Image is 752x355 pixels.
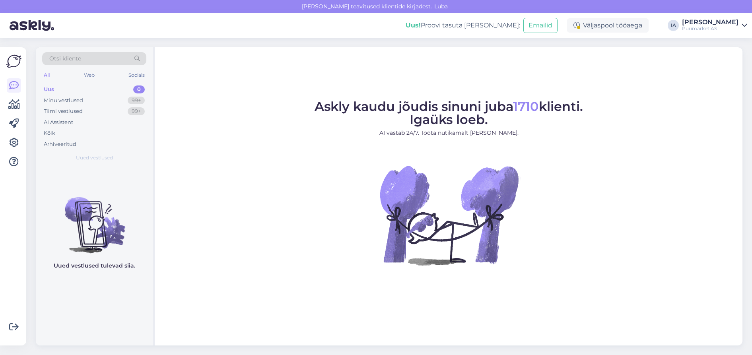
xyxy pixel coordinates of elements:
[133,85,145,93] div: 0
[36,183,153,254] img: No chats
[668,20,679,31] div: IA
[44,97,83,105] div: Minu vestlused
[682,25,738,32] div: Puumarket AS
[44,107,83,115] div: Tiimi vestlused
[44,85,54,93] div: Uus
[54,262,135,270] p: Uued vestlused tulevad siia.
[44,118,73,126] div: AI Assistent
[682,19,747,32] a: [PERSON_NAME]Puumarket AS
[567,18,649,33] div: Väljaspool tööaega
[49,54,81,63] span: Otsi kliente
[128,97,145,105] div: 99+
[406,21,421,29] b: Uus!
[523,18,558,33] button: Emailid
[127,70,146,80] div: Socials
[513,99,539,114] span: 1710
[377,144,521,287] img: No Chat active
[315,99,583,127] span: Askly kaudu jõudis sinuni juba klienti. Igaüks loeb.
[6,54,21,69] img: Askly Logo
[682,19,738,25] div: [PERSON_NAME]
[315,129,583,137] p: AI vastab 24/7. Tööta nutikamalt [PERSON_NAME].
[406,21,520,30] div: Proovi tasuta [PERSON_NAME]:
[44,140,76,148] div: Arhiveeritud
[42,70,51,80] div: All
[76,154,113,161] span: Uued vestlused
[44,129,55,137] div: Kõik
[432,3,450,10] span: Luba
[128,107,145,115] div: 99+
[82,70,96,80] div: Web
